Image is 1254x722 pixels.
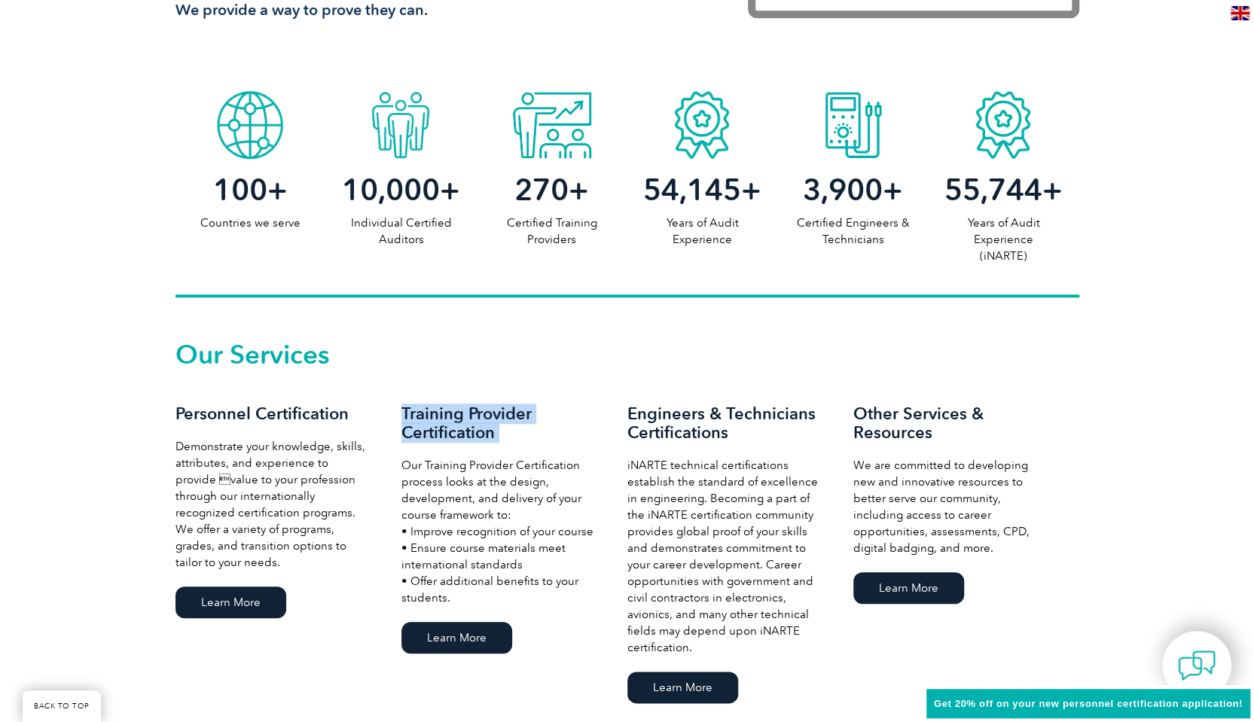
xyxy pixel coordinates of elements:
[627,457,823,656] p: iNARTE technical certifications establish the standard of excellence in engineering. Becoming a p...
[325,178,476,202] h2: +
[853,457,1049,556] p: We are committed to developing new and innovative resources to better serve our community, includ...
[175,586,286,618] a: Learn More
[853,572,964,604] a: Learn More
[342,172,440,208] span: 10,000
[643,172,741,208] span: 54,145
[476,215,627,248] p: Certified Training Providers
[175,178,326,202] h2: +
[514,172,569,208] span: 270
[325,215,476,248] p: Individual Certified Auditors
[627,404,823,442] h3: Engineers & Technicians Certifications
[401,404,597,442] h3: Training Provider Certification
[213,172,267,208] span: 100
[944,172,1042,208] span: 55,744
[928,215,1079,264] p: Years of Audit Experience (iNARTE)
[1178,647,1216,684] img: contact-chat.png
[627,178,777,202] h2: +
[934,698,1243,709] span: Get 20% off on your new personnel certification application!
[803,172,883,208] span: 3,900
[777,215,928,248] p: Certified Engineers & Technicians
[1231,6,1249,20] img: en
[853,404,1049,442] h3: Other Services & Resources
[627,672,738,703] a: Learn More
[476,178,627,202] h2: +
[627,215,777,248] p: Years of Audit Experience
[175,343,1079,367] h2: Our Services
[777,178,928,202] h2: +
[401,622,512,653] a: Learn More
[23,690,101,722] a: BACK TO TOP
[175,404,371,423] h3: Personnel Certification
[175,215,326,231] p: Countries we serve
[175,438,371,571] p: Demonstrate your knowledge, skills, attributes, and experience to provide value to your professi...
[928,178,1079,202] h2: +
[401,457,597,606] p: Our Training Provider Certification process looks at the design, development, and delivery of you...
